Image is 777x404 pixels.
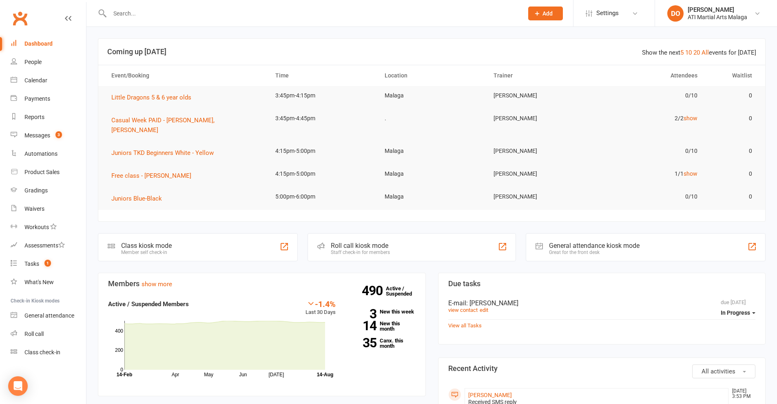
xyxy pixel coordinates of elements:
div: Class check-in [24,349,60,355]
button: All activities [692,364,755,378]
a: Gradings [11,181,86,200]
div: Member self check-in [121,249,172,255]
div: Gradings [24,187,48,194]
h3: Members [108,280,416,288]
td: . [377,109,487,128]
a: 3New this week [348,309,416,314]
div: What's New [24,279,54,285]
td: 4:15pm-5:00pm [268,141,377,161]
td: 0/10 [595,141,705,161]
span: All activities [702,368,735,375]
a: Waivers [11,200,86,218]
div: Payments [24,95,50,102]
a: 20 [693,49,700,56]
td: [PERSON_NAME] [486,187,595,206]
td: Malaga [377,141,487,161]
a: Class kiosk mode [11,343,86,362]
h3: Due tasks [448,280,756,288]
a: Workouts [11,218,86,236]
span: 1 [44,260,51,267]
div: DO [667,5,684,22]
a: Roll call [11,325,86,343]
a: show more [142,280,172,288]
div: Class kiosk mode [121,242,172,249]
a: view contact [448,307,478,313]
a: Clubworx [10,8,30,29]
td: 0/10 [595,86,705,105]
span: Juniors Blue-Black [111,195,162,202]
td: [PERSON_NAME] [486,164,595,183]
button: Juniors Blue-Black [111,194,168,203]
div: Product Sales [24,169,60,175]
a: 10 [685,49,692,56]
a: Assessments [11,236,86,255]
span: Juniors TKD Beginners White - Yellow [111,149,214,157]
button: Juniors TKD Beginners White - Yellow [111,148,219,158]
a: General attendance kiosk mode [11,307,86,325]
div: ATI Martial Arts Malaga [688,13,747,21]
strong: 35 [348,337,376,349]
div: Dashboard [24,40,53,47]
div: Great for the front desk [549,249,640,255]
button: Free class - [PERSON_NAME] [111,171,197,181]
td: 2/2 [595,109,705,128]
div: Reports [24,114,44,120]
td: Malaga [377,187,487,206]
th: Location [377,65,487,86]
td: Malaga [377,86,487,105]
td: 0/10 [595,187,705,206]
div: Last 30 Days [305,299,336,317]
div: [PERSON_NAME] [688,6,747,13]
span: Add [542,10,553,17]
span: In Progress [721,309,750,316]
div: Waivers [24,205,44,212]
div: General attendance kiosk mode [549,242,640,249]
a: Calendar [11,71,86,90]
a: 14New this month [348,321,416,331]
div: Workouts [24,224,49,230]
a: Automations [11,145,86,163]
td: 0 [705,187,759,206]
div: Show the next events for [DATE] [642,48,756,57]
span: Free class - [PERSON_NAME] [111,172,191,179]
td: 1/1 [595,164,705,183]
span: Settings [596,4,619,22]
h3: Coming up [DATE] [107,48,756,56]
h3: Recent Activity [448,364,756,373]
div: General attendance [24,312,74,319]
a: Messages 3 [11,126,86,145]
td: [PERSON_NAME] [486,141,595,161]
div: People [24,59,42,65]
div: Staff check-in for members [331,249,390,255]
div: E-mail [448,299,756,307]
th: Event/Booking [104,65,268,86]
td: [PERSON_NAME] [486,109,595,128]
a: What's New [11,273,86,291]
td: 0 [705,86,759,105]
a: 490Active / Suspended [386,280,422,302]
strong: Active / Suspended Members [108,300,189,308]
th: Attendees [595,65,705,86]
a: show [684,115,697,121]
span: : [PERSON_NAME] [466,299,518,307]
td: 5:00pm-6:00pm [268,187,377,206]
div: Roll call [24,331,44,337]
a: Reports [11,108,86,126]
input: Search... [107,8,518,19]
span: Casual Week PAID - [PERSON_NAME], [PERSON_NAME] [111,117,215,134]
time: [DATE] 3:53 PM [728,389,755,399]
th: Time [268,65,377,86]
a: Payments [11,90,86,108]
div: Messages [24,132,50,139]
a: View all Tasks [448,322,482,329]
a: 35Canx. this month [348,338,416,349]
button: Add [528,7,563,20]
a: [PERSON_NAME] [468,392,512,398]
a: Product Sales [11,163,86,181]
div: Calendar [24,77,47,84]
div: Automations [24,150,58,157]
td: Malaga [377,164,487,183]
td: 3:45pm-4:45pm [268,109,377,128]
th: Waitlist [705,65,759,86]
div: Tasks [24,261,39,267]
